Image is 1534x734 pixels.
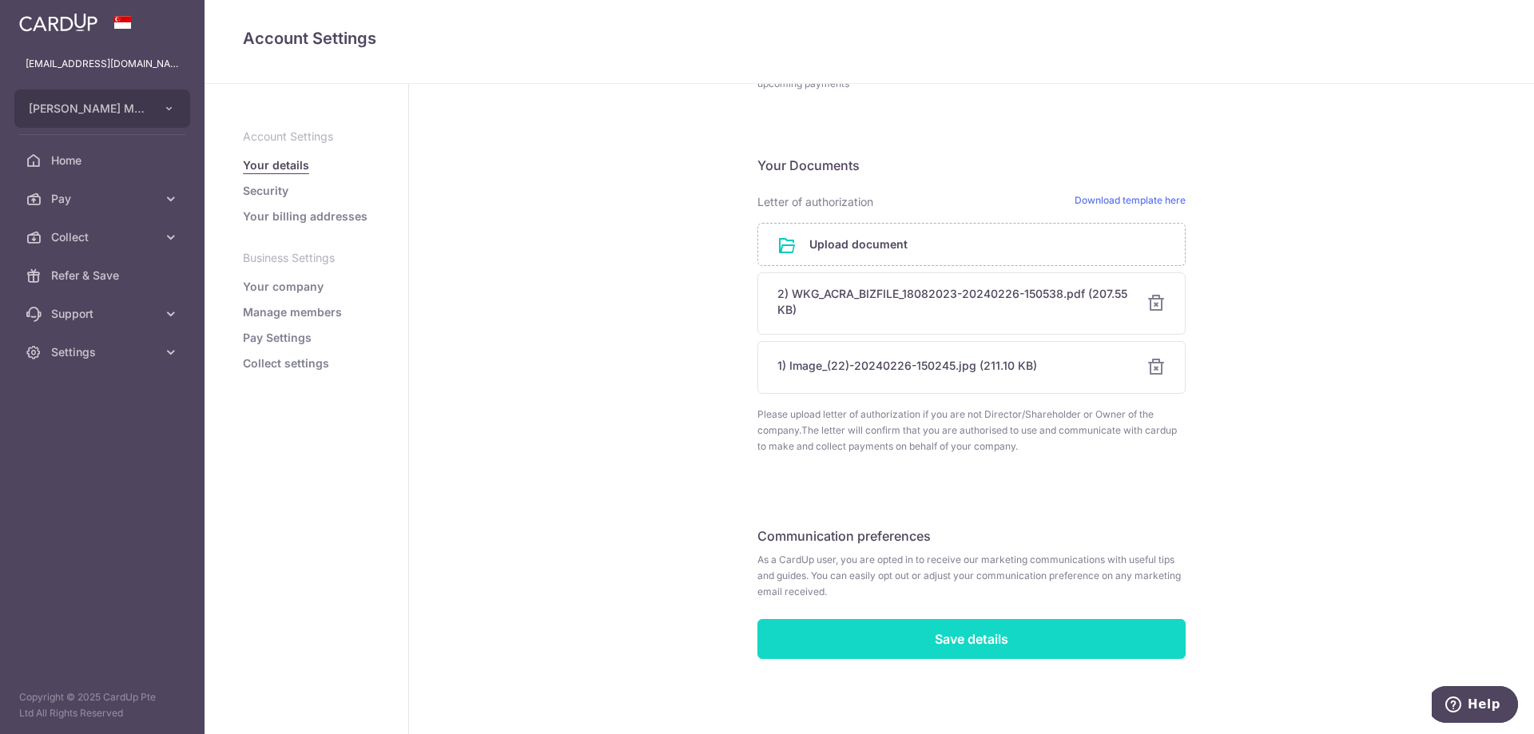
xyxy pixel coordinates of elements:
span: Help [36,11,69,26]
img: CardUp [19,13,97,32]
span: Pay [51,191,157,207]
a: Your details [243,157,309,173]
span: Please upload letter of authorization if you are not Director/Shareholder or Owner of the company... [757,407,1186,454]
div: 1) Image_(22)-20240226-150245.jpg (211.10 KB) [777,358,1127,374]
span: Home [51,153,157,169]
h4: Account Settings [243,26,1496,51]
iframe: Opens a widget where you can find more information [1432,686,1518,726]
span: Settings [51,344,157,360]
input: Save details [757,619,1186,659]
span: Collect [51,229,157,245]
p: Business Settings [243,250,370,266]
a: Collect settings [243,355,329,371]
a: Manage members [243,304,342,320]
a: Your company [243,279,324,295]
a: Pay Settings [243,330,312,346]
h5: Communication preferences [757,526,1186,546]
p: Account Settings [243,129,370,145]
a: Download template here [1075,194,1186,210]
span: As a CardUp user, you are opted in to receive our marketing communications with useful tips and g... [757,552,1186,600]
div: 2) WKG_ACRA_BIZFILE_18082023-20240226-150538.pdf (207.55 KB) [777,286,1127,318]
a: Security [243,183,288,199]
span: Refer & Save [51,268,157,284]
h5: Your Documents [757,156,1186,175]
p: [EMAIL_ADDRESS][DOMAIN_NAME] [26,56,179,72]
span: Support [51,306,157,322]
div: Upload document [757,223,1186,266]
span: [PERSON_NAME] MANAGEMENT CONSULTANCY (S) PTE. LTD. [29,101,147,117]
label: Letter of authorization [757,194,873,210]
a: Your billing addresses [243,208,368,224]
button: [PERSON_NAME] MANAGEMENT CONSULTANCY (S) PTE. LTD. [14,89,190,128]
